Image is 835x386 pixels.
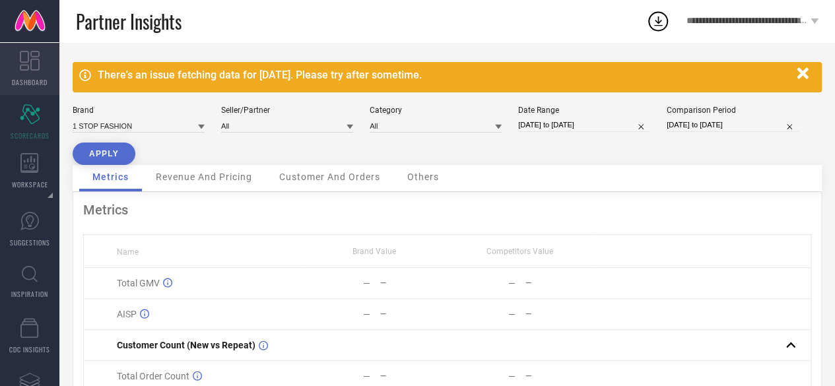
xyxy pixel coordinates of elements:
[508,278,516,288] div: —
[117,278,160,288] span: Total GMV
[508,371,516,381] div: —
[363,278,370,288] div: —
[117,309,137,319] span: AISP
[525,278,592,288] div: —
[117,371,189,381] span: Total Order Count
[486,247,553,256] span: Competitors Value
[363,309,370,319] div: —
[525,371,592,381] div: —
[380,371,447,381] div: —
[380,278,447,288] div: —
[117,340,255,350] span: Customer Count (New vs Repeat)
[279,172,380,182] span: Customer And Orders
[667,118,799,132] input: Select comparison period
[525,309,592,319] div: —
[221,106,353,115] div: Seller/Partner
[9,344,50,354] span: CDC INSIGHTS
[646,9,670,33] div: Open download list
[352,247,396,256] span: Brand Value
[370,106,502,115] div: Category
[363,371,370,381] div: —
[508,309,516,319] div: —
[156,172,252,182] span: Revenue And Pricing
[117,247,139,257] span: Name
[380,309,447,319] div: —
[667,106,799,115] div: Comparison Period
[92,172,129,182] span: Metrics
[12,179,48,189] span: WORKSPACE
[73,143,135,165] button: APPLY
[98,69,790,81] div: There's an issue fetching data for [DATE]. Please try after sometime.
[12,77,48,87] span: DASHBOARD
[11,289,48,299] span: INSPIRATION
[73,106,205,115] div: Brand
[518,118,650,132] input: Select date range
[11,131,50,141] span: SCORECARDS
[407,172,439,182] span: Others
[76,8,182,35] span: Partner Insights
[518,106,650,115] div: Date Range
[83,202,811,218] div: Metrics
[10,238,50,247] span: SUGGESTIONS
